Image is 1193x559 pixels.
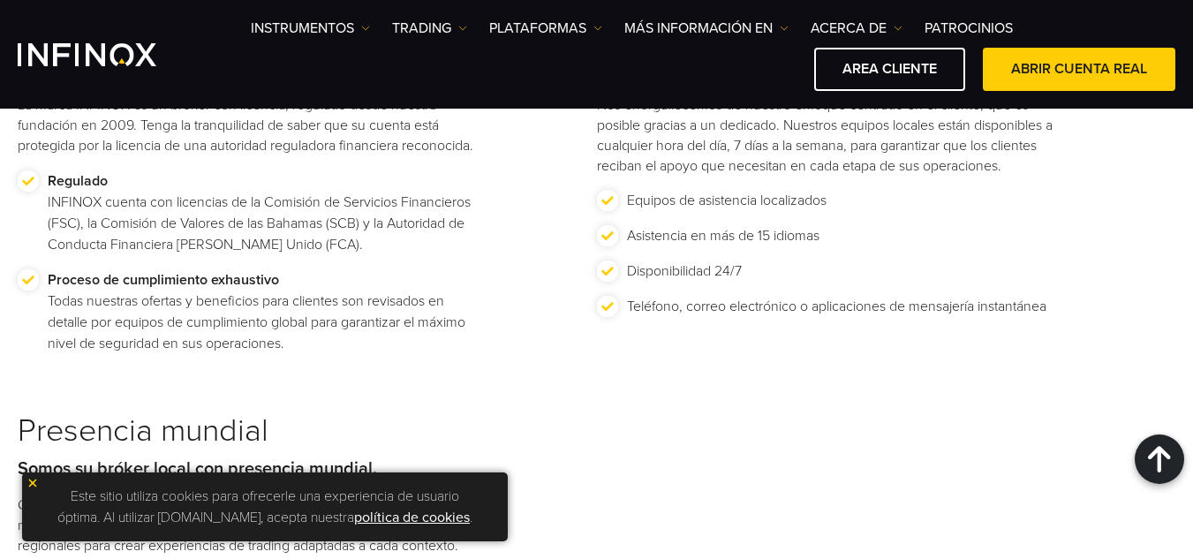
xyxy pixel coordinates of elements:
[48,271,279,289] strong: Proceso de cumplimiento exhaustivo
[31,481,499,533] p: Este sitio utiliza cookies para ofrecerle una experiencia de usuario óptima. Al utilizar [DOMAIN_...
[627,261,742,282] p: Disponibilidad 24/7
[814,48,965,91] a: AREA CLIENTE
[18,412,480,450] h3: Presencia mundial
[624,18,789,39] a: Más información en
[392,18,467,39] a: TRADING
[983,48,1175,91] a: ABRIR CUENTA REAL
[627,296,1046,317] p: Teléfono, correo electrónico o aplicaciones de mensajería instantánea
[627,225,819,246] p: Asistencia en más de 15 idiomas
[811,18,902,39] a: ACERCA DE
[354,509,470,526] a: política de cookies
[925,18,1013,39] a: Patrocinios
[48,172,108,190] strong: Regulado
[489,18,602,39] a: PLATAFORMAS
[251,18,370,39] a: Instrumentos
[48,170,480,255] p: INFINOX cuenta con licencias de la Comisión de Servicios Financieros (FSC), la Comisión de Valore...
[48,269,480,354] p: Todas nuestras ofertas y beneficios para clientes son revisados en detalle por equipos de cumplim...
[18,458,377,480] strong: Somos su bróker local con presencia mundial.
[18,43,198,66] a: INFINOX Logo
[597,95,1060,177] p: Nos enorgullecemos de nuestro enfoque centrado en el cliente, que es posible gracias a un dedicad...
[18,95,480,156] p: La marca INFINOX es un broker con licencia, regulado desde nuestra fundación en 2009. Tenga la tr...
[627,190,827,211] p: Equipos de asistencia localizados
[18,495,480,556] p: Cada experiencia de trading es única. Somos conscientes de ello, y por eso nuestra creciente pres...
[26,477,39,489] img: yellow close icon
